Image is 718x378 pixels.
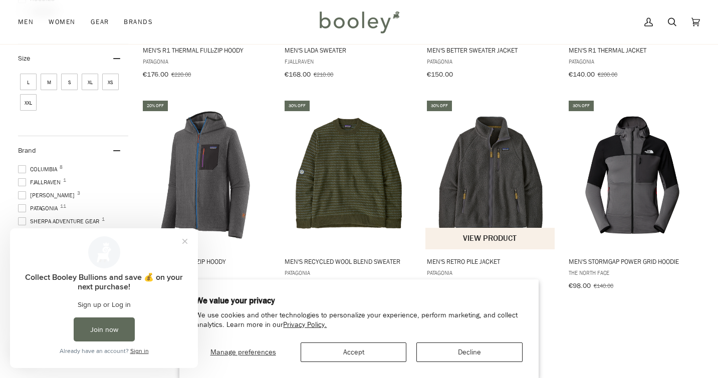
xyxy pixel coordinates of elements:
span: Size: S [61,74,78,90]
img: Patagonia Men's R1 Air Full-Zip Hoody Forge Grey - Booley Galway [141,109,272,240]
span: [PERSON_NAME] [18,191,78,200]
span: 1 [102,217,105,222]
a: Men's Recycled Wool Blend Sweater [283,99,414,293]
span: €98.00 [569,281,591,290]
span: €220.00 [171,70,191,79]
h2: We value your privacy [195,295,523,306]
span: 11 [60,204,66,209]
span: Patagonia [143,57,271,66]
a: Men's Stormgap Power Grid Hoodie [567,99,698,293]
p: We use cookies and other technologies to personalize your experience, perform marketing, and coll... [195,311,523,330]
a: Men's R1 Air Full-Zip Hoody [141,99,272,293]
button: Manage preferences [195,342,291,362]
div: 30% off [427,101,452,111]
div: 20% off [143,101,168,111]
span: Manage preferences [210,347,276,357]
span: Size [18,54,30,63]
span: Patagonia [18,204,61,213]
span: Size: XXL [20,94,37,111]
span: Size: L [20,74,37,90]
span: €176.00 [143,70,168,79]
span: Men's Retro Pile Jacket [427,257,555,266]
span: Men's Lada Sweater [285,46,412,55]
img: Booley [315,8,403,37]
span: Women [49,17,75,27]
iframe: Loyalty program pop-up with offers and actions [10,228,198,368]
span: 1 [63,178,66,183]
span: Size: XS [102,74,119,90]
span: Men's R1 Thermal Full-Zip Hoody [143,46,271,55]
span: Fjallraven [285,57,412,66]
span: €200.00 [598,70,617,79]
div: 30% off [569,101,594,111]
span: Men's Stormgap Power Grid Hoodie [569,257,696,266]
span: Men's R1 Thermal Jacket [569,46,696,55]
span: Size: M [41,74,57,90]
span: Patagonia [143,268,271,277]
span: 3 [77,191,80,196]
div: 30% off [285,101,310,111]
span: Gear [91,17,109,27]
img: Patagonia Men's Retro Pile Jacket Forge Grey - Booley Galway [425,109,556,240]
span: Fjallraven [18,178,64,187]
span: Columbia [18,165,60,174]
span: Men [18,17,34,27]
span: €140.00 [594,281,613,290]
span: 8 [60,165,63,170]
span: Men's Better Sweater Jacket [427,46,555,55]
a: Privacy Policy. [283,320,327,329]
button: Decline [416,342,522,362]
span: Sherpa Adventure Gear [18,217,102,226]
img: Patagonia Men's Recycled Wool Blend Sweater Fisherman Stitch / Pine Needle Green - Booley Galway [283,109,414,240]
span: Brand [18,146,36,155]
span: €168.00 [285,70,311,79]
img: The North Face Men's Stormgap Power Grid Hoodie Smoked Pearl / TNF Black - Booley Galway [567,109,698,240]
span: The North Face [569,268,696,277]
span: €210.00 [314,70,333,79]
span: Size: XL [82,74,98,90]
button: View product [425,228,555,249]
span: Men's Recycled Wool Blend Sweater [285,257,412,266]
button: Accept [301,342,406,362]
a: Men's Retro Pile Jacket [425,99,556,293]
span: €150.00 [427,70,453,79]
span: Patagonia [569,57,696,66]
span: Patagonia [427,57,555,66]
span: €140.00 [569,70,595,79]
span: Patagonia [285,268,412,277]
span: Men's R1 Air Full-Zip Hoody [143,257,271,266]
span: Patagonia [427,268,555,277]
span: Brands [124,17,153,27]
